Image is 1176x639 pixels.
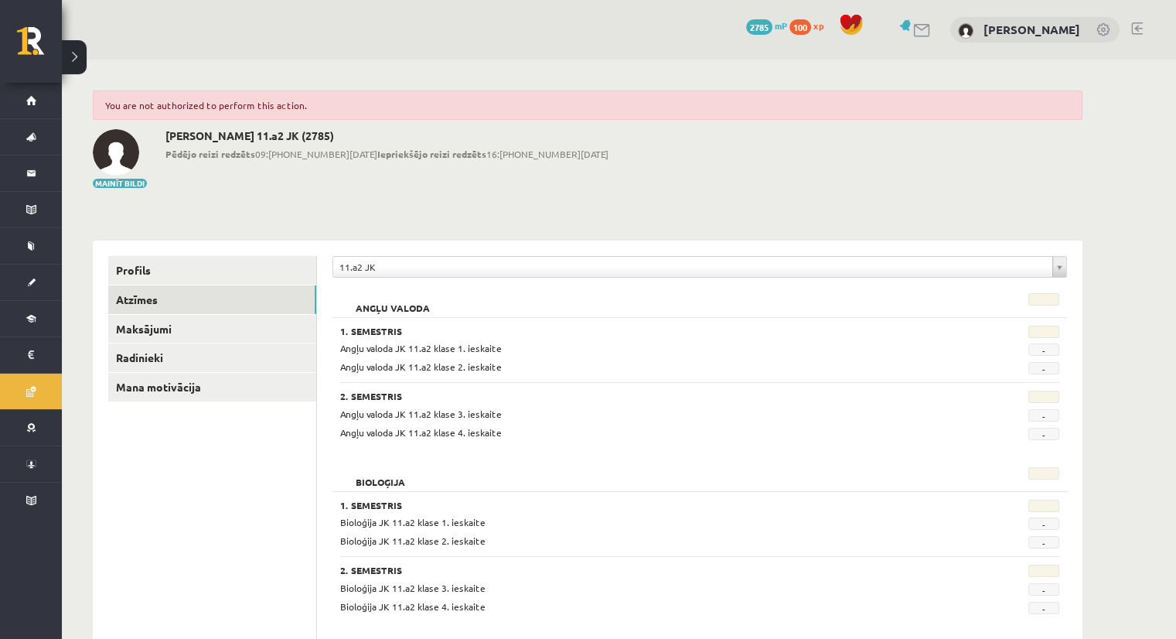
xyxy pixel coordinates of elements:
span: Angļu valoda JK 11.a2 klase 4. ieskaite [340,426,502,439]
span: Angļu valoda JK 11.a2 klase 3. ieskaite [340,408,502,420]
a: Mana motivācija [108,373,316,402]
span: 100 [789,19,811,35]
h3: 1. Semestris [340,326,936,337]
span: - [1028,602,1059,614]
h3: 2. Semestris [340,565,936,576]
span: - [1028,343,1059,356]
a: Radinieki [108,343,316,372]
span: mP [775,19,787,32]
span: - [1028,428,1059,440]
span: 09:[PHONE_NUMBER][DATE] 16:[PHONE_NUMBER][DATE] [165,147,608,161]
a: [PERSON_NAME] [983,22,1080,37]
span: Angļu valoda JK 11.a2 klase 1. ieskaite [340,342,502,354]
a: Maksājumi [108,315,316,343]
h3: 1. Semestris [340,500,936,511]
span: Bioloģija JK 11.a2 klase 4. ieskaite [340,600,486,613]
b: Iepriekšējo reizi redzēts [377,148,486,160]
span: Bioloģija JK 11.a2 klase 2. ieskaite [340,535,486,547]
h3: 2. Semestris [340,391,936,402]
span: - [1028,518,1059,530]
a: 11.a2 JK [333,257,1066,277]
div: You are not authorized to perform this action. [93,91,1082,120]
span: xp [813,19,823,32]
span: 2785 [746,19,772,35]
a: 100 xp [789,19,831,32]
img: Viktorija Paņuhno [958,23,973,39]
a: Rīgas 1. Tālmācības vidusskola [17,27,62,66]
h2: [PERSON_NAME] 11.a2 JK (2785) [165,129,608,142]
span: - [1028,583,1059,596]
span: - [1028,362,1059,374]
a: Atzīmes [108,285,316,314]
span: - [1028,536,1059,548]
span: Angļu valoda JK 11.a2 klase 2. ieskaite [340,361,502,373]
a: Profils [108,256,316,285]
b: Pēdējo reizi redzēts [165,148,255,160]
h2: Angļu valoda [340,293,445,309]
span: Bioloģija JK 11.a2 klase 1. ieskaite [340,516,486,528]
button: Mainīt bildi [93,179,147,188]
a: 2785 mP [746,19,787,32]
img: Viktorija Paņuhno [93,129,139,176]
span: Bioloģija JK 11.a2 klase 3. ieskaite [340,582,486,594]
span: - [1028,409,1059,422]
span: 11.a2 JK [339,257,1046,277]
h2: Bioloģija [340,467,421,483]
